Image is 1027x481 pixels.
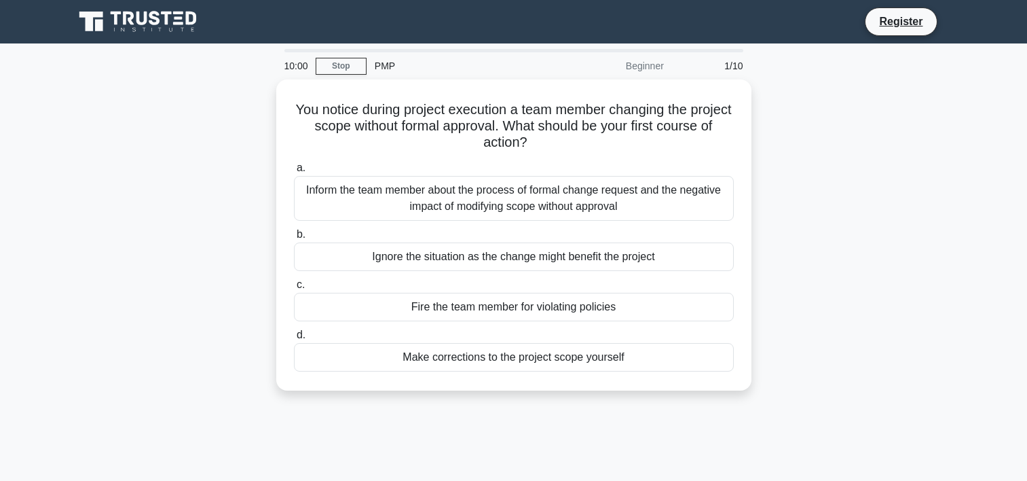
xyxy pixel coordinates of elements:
[316,58,367,75] a: Stop
[553,52,672,79] div: Beginner
[276,52,316,79] div: 10:00
[297,162,305,173] span: a.
[294,243,734,271] div: Ignore the situation as the change might benefit the project
[297,228,305,240] span: b.
[367,52,553,79] div: PMP
[672,52,751,79] div: 1/10
[294,343,734,372] div: Make corrections to the project scope yourself
[297,329,305,340] span: d.
[871,13,931,30] a: Register
[294,176,734,221] div: Inform the team member about the process of formal change request and the negative impact of modi...
[297,279,305,290] span: c.
[294,293,734,321] div: Fire the team member for violating policies
[293,101,735,152] h5: You notice during project execution a team member changing the project scope without formal appro...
